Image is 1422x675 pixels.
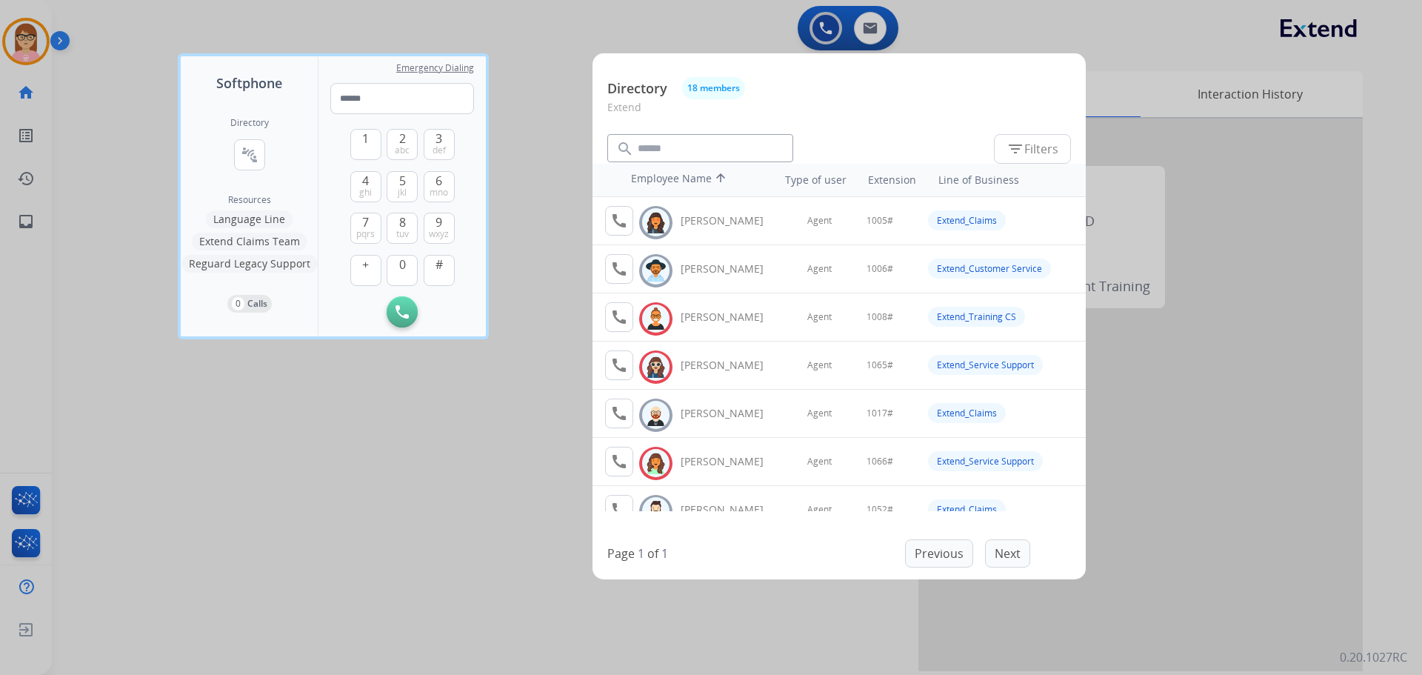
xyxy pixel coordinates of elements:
[356,228,375,240] span: pqrs
[645,356,667,379] img: avatar
[607,545,635,562] p: Page
[867,359,893,371] span: 1065#
[807,263,832,275] span: Agent
[350,171,381,202] button: 4ghi
[399,213,406,231] span: 8
[350,213,381,244] button: 7pqrs
[867,456,893,468] span: 1066#
[681,406,780,421] div: [PERSON_NAME]
[681,454,780,469] div: [PERSON_NAME]
[681,358,780,373] div: [PERSON_NAME]
[359,187,372,199] span: ghi
[1340,648,1407,666] p: 0.20.1027RC
[807,359,832,371] span: Agent
[645,211,667,234] img: avatar
[1007,140,1024,158] mat-icon: filter_list
[867,311,893,323] span: 1008#
[435,172,442,190] span: 6
[1007,140,1058,158] span: Filters
[395,305,409,319] img: call-button
[681,262,780,276] div: [PERSON_NAME]
[645,500,667,523] img: avatar
[807,504,832,516] span: Agent
[610,501,628,519] mat-icon: call
[681,502,780,517] div: [PERSON_NAME]
[362,130,369,147] span: 1
[681,213,780,228] div: [PERSON_NAME]
[807,215,832,227] span: Agent
[433,144,446,156] span: def
[247,297,267,310] p: Calls
[610,212,628,230] mat-icon: call
[216,73,282,93] span: Softphone
[399,256,406,273] span: 0
[928,210,1006,230] div: Extend_Claims
[399,172,406,190] span: 5
[424,129,455,160] button: 3def
[645,259,667,282] img: avatar
[928,259,1051,279] div: Extend_Customer Service
[867,263,893,275] span: 1006#
[387,255,418,286] button: 0
[181,255,318,273] button: Reguard Legacy Support
[647,545,658,562] p: of
[624,164,757,196] th: Employee Name
[399,130,406,147] span: 2
[435,256,443,273] span: #
[610,356,628,374] mat-icon: call
[607,99,1071,127] p: Extend
[429,228,449,240] span: wxyz
[396,228,409,240] span: tuv
[206,210,293,228] button: Language Line
[645,452,667,475] img: avatar
[362,256,369,273] span: +
[807,408,832,419] span: Agent
[228,194,271,206] span: Resources
[928,451,1043,471] div: Extend_Service Support
[610,308,628,326] mat-icon: call
[712,171,730,189] mat-icon: arrow_upward
[424,255,455,286] button: #
[362,213,369,231] span: 7
[398,187,407,199] span: jkl
[232,297,244,310] p: 0
[387,129,418,160] button: 2abc
[867,504,893,516] span: 1052#
[227,295,272,313] button: 0Calls
[867,215,893,227] span: 1005#
[607,79,667,99] p: Directory
[931,165,1078,195] th: Line of Business
[430,187,448,199] span: mno
[616,140,634,158] mat-icon: search
[192,233,307,250] button: Extend Claims Team
[610,405,628,422] mat-icon: call
[435,213,442,231] span: 9
[362,172,369,190] span: 4
[928,499,1006,519] div: Extend_Claims
[994,134,1071,164] button: Filters
[928,403,1006,423] div: Extend_Claims
[928,355,1043,375] div: Extend_Service Support
[807,311,832,323] span: Agent
[807,456,832,468] span: Agent
[645,404,667,427] img: avatar
[230,117,269,129] h2: Directory
[764,165,854,195] th: Type of user
[350,255,381,286] button: +
[395,144,410,156] span: abc
[928,307,1025,327] div: Extend_Training CS
[435,130,442,147] span: 3
[387,213,418,244] button: 8tuv
[861,165,924,195] th: Extension
[396,62,474,74] span: Emergency Dialing
[682,77,745,99] button: 18 members
[645,307,667,330] img: avatar
[424,171,455,202] button: 6mno
[867,408,893,419] span: 1017#
[681,310,780,325] div: [PERSON_NAME]
[610,453,628,470] mat-icon: call
[424,213,455,244] button: 9wxyz
[610,260,628,278] mat-icon: call
[350,129,381,160] button: 1
[241,146,258,164] mat-icon: connect_without_contact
